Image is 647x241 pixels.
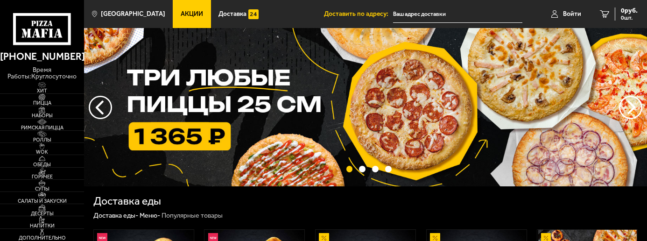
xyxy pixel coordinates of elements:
span: Войти [563,11,581,17]
a: Меню- [140,212,160,220]
img: 15daf4d41897b9f0e9f617042186c801.svg [248,9,259,20]
a: Доставка еды- [93,212,138,220]
span: 0 руб. [621,7,638,14]
button: предыдущий [619,96,642,119]
span: Доставка [218,11,246,17]
span: улица Белышева, 8к1П [393,6,522,23]
div: Популярные товары [162,212,223,220]
span: [GEOGRAPHIC_DATA] [101,11,165,17]
span: Акции [181,11,203,17]
span: 0 шт. [621,15,638,21]
span: Доставить по адресу: [324,11,393,17]
button: точки переключения [346,166,353,172]
button: точки переключения [372,166,379,172]
h1: Доставка еды [93,196,161,206]
button: точки переключения [359,166,366,172]
button: точки переключения [385,166,392,172]
button: следующий [89,96,112,119]
input: Ваш адрес доставки [393,6,522,23]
